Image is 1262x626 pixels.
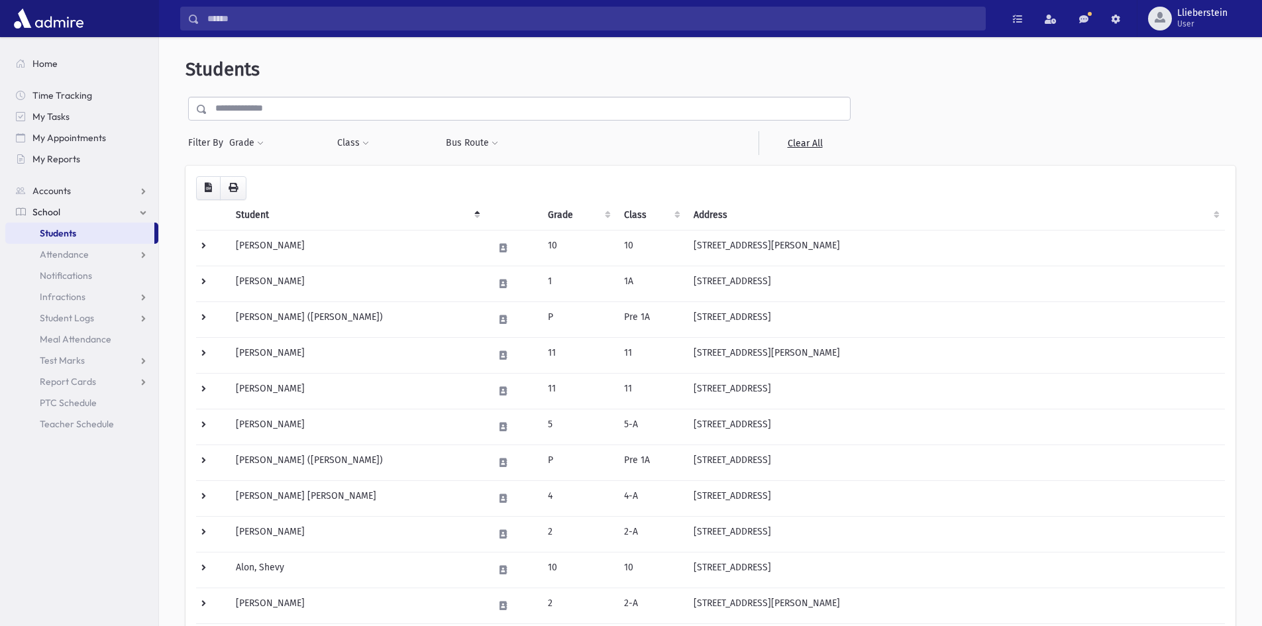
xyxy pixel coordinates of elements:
[32,58,58,70] span: Home
[228,444,486,480] td: [PERSON_NAME] ([PERSON_NAME])
[686,480,1225,516] td: [STREET_ADDRESS]
[540,301,616,337] td: P
[616,444,686,480] td: Pre 1A
[5,201,158,223] a: School
[228,337,486,373] td: [PERSON_NAME]
[445,131,499,155] button: Bus Route
[616,337,686,373] td: 11
[11,5,87,32] img: AdmirePro
[540,552,616,588] td: 10
[616,409,686,444] td: 5-A
[196,176,221,200] button: CSV
[540,409,616,444] td: 5
[5,307,158,329] a: Student Logs
[32,111,70,123] span: My Tasks
[616,266,686,301] td: 1A
[686,588,1225,623] td: [STREET_ADDRESS][PERSON_NAME]
[686,200,1225,231] th: Address: activate to sort column ascending
[686,230,1225,266] td: [STREET_ADDRESS][PERSON_NAME]
[5,244,158,265] a: Attendance
[40,333,111,345] span: Meal Attendance
[616,516,686,552] td: 2-A
[1177,8,1228,19] span: Llieberstein
[228,409,486,444] td: [PERSON_NAME]
[40,291,85,303] span: Infractions
[540,373,616,409] td: 11
[686,516,1225,552] td: [STREET_ADDRESS]
[540,444,616,480] td: P
[616,373,686,409] td: 11
[32,153,80,165] span: My Reports
[40,397,97,409] span: PTC Schedule
[5,127,158,148] a: My Appointments
[540,588,616,623] td: 2
[40,376,96,388] span: Report Cards
[5,286,158,307] a: Infractions
[228,552,486,588] td: Alon, Shevy
[5,148,158,170] a: My Reports
[1177,19,1228,29] span: User
[5,329,158,350] a: Meal Attendance
[5,106,158,127] a: My Tasks
[5,180,158,201] a: Accounts
[32,185,71,197] span: Accounts
[228,200,486,231] th: Student: activate to sort column descending
[616,588,686,623] td: 2-A
[228,516,486,552] td: [PERSON_NAME]
[686,266,1225,301] td: [STREET_ADDRESS]
[686,373,1225,409] td: [STREET_ADDRESS]
[616,480,686,516] td: 4-A
[686,301,1225,337] td: [STREET_ADDRESS]
[40,227,76,239] span: Students
[229,131,264,155] button: Grade
[616,200,686,231] th: Class: activate to sort column ascending
[540,516,616,552] td: 2
[5,53,158,74] a: Home
[616,230,686,266] td: 10
[5,413,158,435] a: Teacher Schedule
[40,418,114,430] span: Teacher Schedule
[540,266,616,301] td: 1
[5,223,154,244] a: Students
[616,301,686,337] td: Pre 1A
[5,85,158,106] a: Time Tracking
[199,7,985,30] input: Search
[228,373,486,409] td: [PERSON_NAME]
[5,350,158,371] a: Test Marks
[5,371,158,392] a: Report Cards
[228,480,486,516] td: [PERSON_NAME] [PERSON_NAME]
[540,200,616,231] th: Grade: activate to sort column ascending
[32,206,60,218] span: School
[228,588,486,623] td: [PERSON_NAME]
[40,312,94,324] span: Student Logs
[40,248,89,260] span: Attendance
[540,230,616,266] td: 10
[686,409,1225,444] td: [STREET_ADDRESS]
[228,301,486,337] td: [PERSON_NAME] ([PERSON_NAME])
[5,265,158,286] a: Notifications
[40,354,85,366] span: Test Marks
[686,444,1225,480] td: [STREET_ADDRESS]
[540,337,616,373] td: 11
[32,89,92,101] span: Time Tracking
[40,270,92,282] span: Notifications
[32,132,106,144] span: My Appointments
[228,266,486,301] td: [PERSON_NAME]
[337,131,370,155] button: Class
[5,392,158,413] a: PTC Schedule
[686,552,1225,588] td: [STREET_ADDRESS]
[616,552,686,588] td: 10
[759,131,851,155] a: Clear All
[220,176,246,200] button: Print
[185,58,260,80] span: Students
[228,230,486,266] td: [PERSON_NAME]
[540,480,616,516] td: 4
[188,136,229,150] span: Filter By
[686,337,1225,373] td: [STREET_ADDRESS][PERSON_NAME]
